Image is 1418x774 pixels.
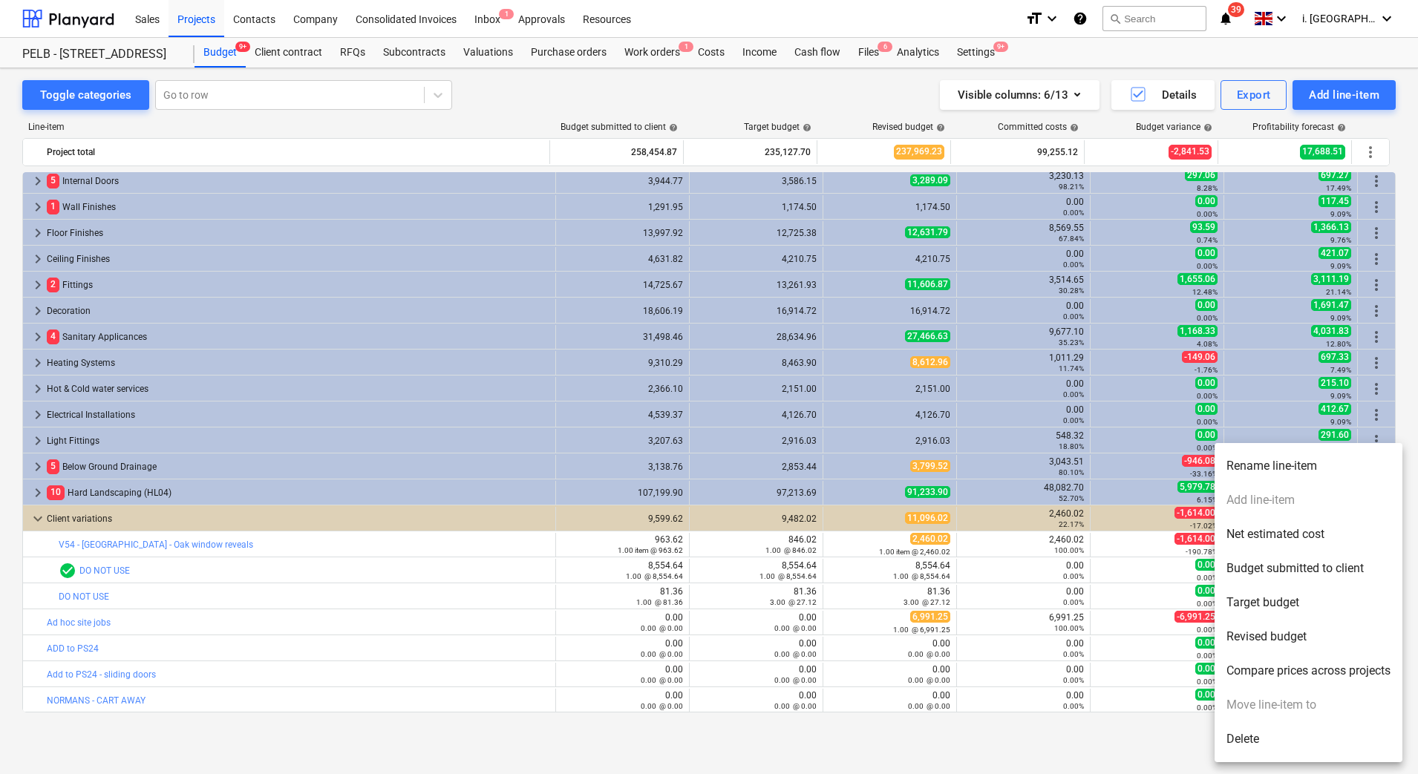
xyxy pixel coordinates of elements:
[1215,517,1402,551] li: Net estimated cost
[1215,449,1402,483] li: Rename line-item
[1215,586,1402,620] li: Target budget
[1215,722,1402,756] li: Delete
[1344,703,1418,774] iframe: Chat Widget
[1215,551,1402,586] li: Budget submitted to client
[1215,654,1402,688] li: Compare prices across projects
[1215,620,1402,654] li: Revised budget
